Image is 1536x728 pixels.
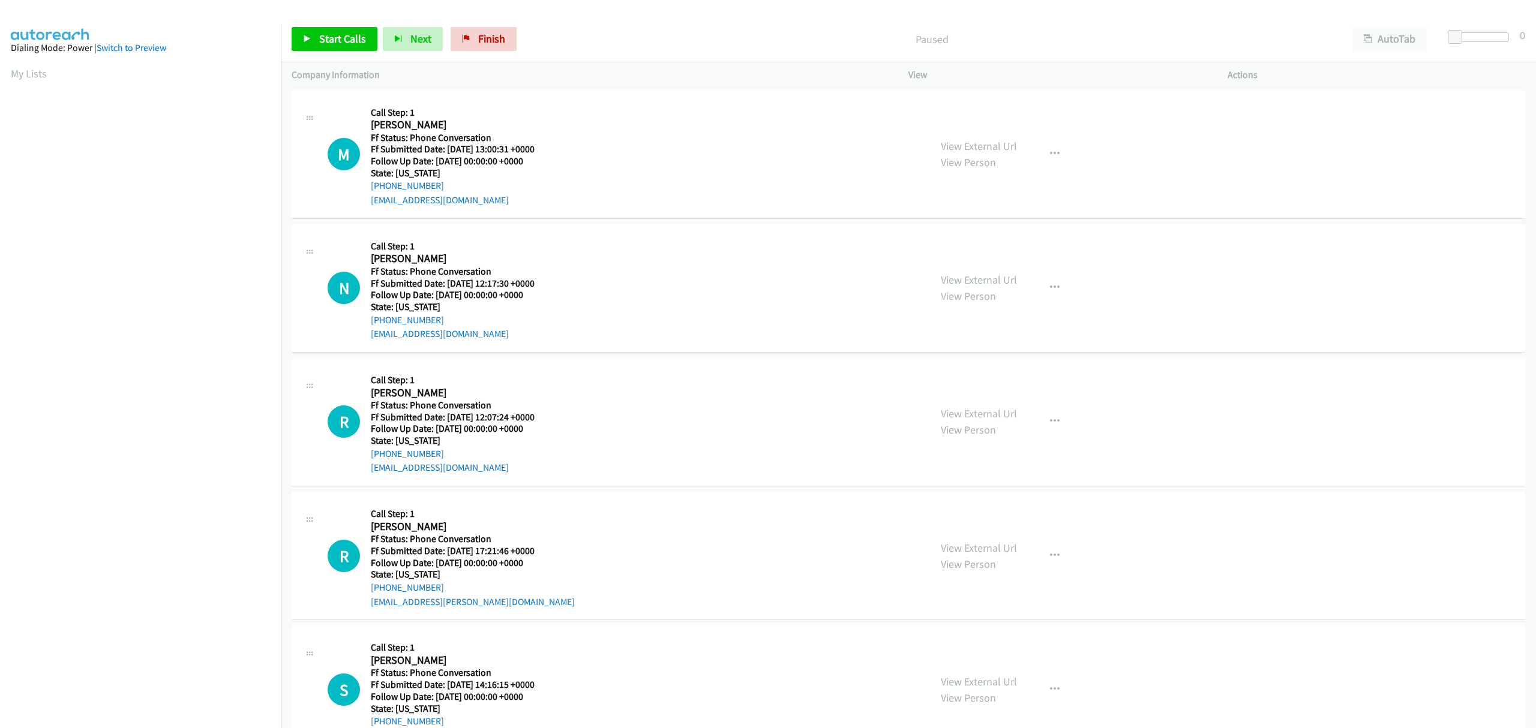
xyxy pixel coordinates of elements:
[941,273,1017,287] a: View External Url
[371,679,550,691] h5: Ff Submitted Date: [DATE] 14:16:15 +0000
[328,673,360,706] h1: S
[478,32,505,46] span: Finish
[371,252,550,266] h2: [PERSON_NAME]
[292,68,887,82] p: Company Information
[319,32,366,46] span: Start Calls
[371,118,550,132] h2: [PERSON_NAME]
[908,68,1206,82] p: View
[371,240,550,252] h5: Call Step: 1
[941,557,996,571] a: View Person
[328,405,360,438] h1: R
[328,138,360,170] h1: M
[292,27,377,51] a: Start Calls
[941,139,1017,153] a: View External Url
[371,143,550,155] h5: Ff Submitted Date: [DATE] 13:00:31 +0000
[371,167,550,179] h5: State: [US_STATE]
[410,32,431,46] span: Next
[371,582,444,593] a: [PHONE_NUMBER]
[371,289,550,301] h5: Follow Up Date: [DATE] 00:00:00 +0000
[328,405,360,438] div: The call is yet to be attempted
[371,374,550,386] h5: Call Step: 1
[371,462,509,473] a: [EMAIL_ADDRESS][DOMAIN_NAME]
[371,386,550,400] h2: [PERSON_NAME]
[371,520,550,534] h2: [PERSON_NAME]
[371,278,550,290] h5: Ff Submitted Date: [DATE] 12:17:30 +0000
[371,703,550,715] h5: State: [US_STATE]
[11,67,47,80] a: My Lists
[371,180,444,191] a: [PHONE_NUMBER]
[371,423,550,435] h5: Follow Up Date: [DATE] 00:00:00 +0000
[371,194,509,206] a: [EMAIL_ADDRESS][DOMAIN_NAME]
[371,132,550,144] h5: Ff Status: Phone Conversation
[328,540,360,572] h1: R
[941,289,996,303] a: View Person
[371,435,550,447] h5: State: [US_STATE]
[11,41,270,55] div: Dialing Mode: Power |
[941,407,1017,420] a: View External Url
[371,328,509,339] a: [EMAIL_ADDRESS][DOMAIN_NAME]
[371,533,575,545] h5: Ff Status: Phone Conversation
[371,715,444,727] a: [PHONE_NUMBER]
[371,155,550,167] h5: Follow Up Date: [DATE] 00:00:00 +0000
[371,411,550,423] h5: Ff Submitted Date: [DATE] 12:07:24 +0000
[1352,27,1427,51] button: AutoTab
[11,92,281,662] iframe: Dialpad
[97,42,166,53] a: Switch to Preview
[371,448,444,459] a: [PHONE_NUMBER]
[941,423,996,437] a: View Person
[383,27,443,51] button: Next
[533,31,1331,47] p: Paused
[371,399,550,411] h5: Ff Status: Phone Conversation
[941,541,1017,555] a: View External Url
[941,155,996,169] a: View Person
[371,568,575,580] h5: State: [US_STATE]
[371,301,550,313] h5: State: [US_STATE]
[371,667,550,679] h5: Ff Status: Phone Conversation
[371,691,550,703] h5: Follow Up Date: [DATE] 00:00:00 +0000
[1520,27,1525,43] div: 0
[371,545,575,557] h5: Ff Submitted Date: [DATE] 17:21:46 +0000
[371,314,444,326] a: [PHONE_NUMBER]
[941,691,996,705] a: View Person
[451,27,517,51] a: Finish
[328,138,360,170] div: The call is yet to be attempted
[371,557,575,569] h5: Follow Up Date: [DATE] 00:00:00 +0000
[328,272,360,304] h1: N
[371,508,575,520] h5: Call Step: 1
[371,654,550,667] h2: [PERSON_NAME]
[371,596,575,607] a: [EMAIL_ADDRESS][PERSON_NAME][DOMAIN_NAME]
[1454,32,1509,42] div: Delay between calls (in seconds)
[371,266,550,278] h5: Ff Status: Phone Conversation
[328,673,360,706] div: The call is yet to be attempted
[371,107,550,119] h5: Call Step: 1
[328,540,360,572] div: The call is yet to be attempted
[941,675,1017,688] a: View External Url
[371,642,550,654] h5: Call Step: 1
[1228,68,1525,82] p: Actions
[328,272,360,304] div: The call is yet to be attempted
